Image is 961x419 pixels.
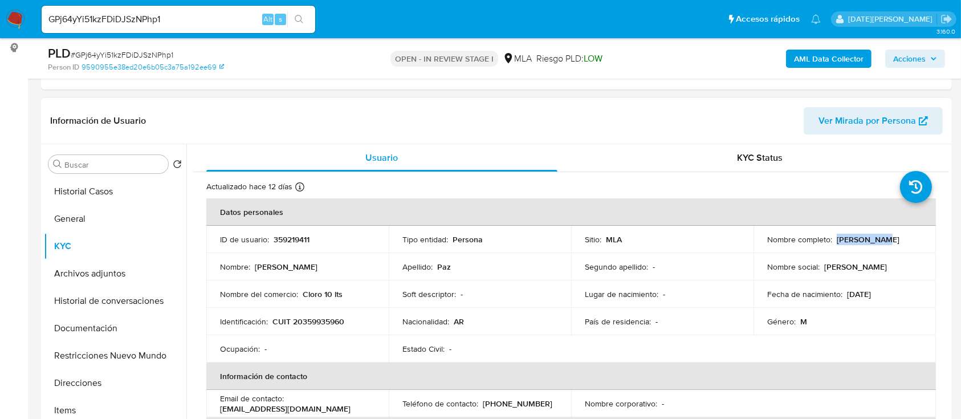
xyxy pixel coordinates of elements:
button: Volver al orden por defecto [173,160,182,172]
p: Lugar de nacimiento : [585,289,658,299]
p: Cloro 10 lts [303,289,343,299]
p: ID de usuario : [220,234,269,245]
p: Fecha de nacimiento : [767,289,842,299]
p: País de residencia : [585,316,651,327]
p: MLA [606,234,622,245]
p: Segundo apellido : [585,262,648,272]
p: - [449,344,451,354]
p: OPEN - IN REVIEW STAGE I [390,51,498,67]
button: Restricciones Nuevo Mundo [44,342,186,369]
p: Paz [437,262,451,272]
div: MLA [503,52,532,65]
p: Identificación : [220,316,268,327]
span: KYC Status [737,151,783,164]
a: 9590955e38ed20e6b05c3a75a192ee69 [82,62,224,72]
button: Archivos adjuntos [44,260,186,287]
th: Datos personales [206,198,936,226]
input: Buscar [64,160,164,170]
p: [PERSON_NAME] [255,262,317,272]
button: Acciones [885,50,945,68]
p: Nombre completo : [767,234,832,245]
span: Acciones [893,50,926,68]
p: Soft descriptor : [402,289,456,299]
span: Usuario [365,151,398,164]
button: search-icon [287,11,311,27]
span: Accesos rápidos [736,13,800,25]
span: # GPj64yYi51kzFDiDJSzNPhp1 [71,49,173,60]
button: General [44,205,186,233]
h1: Información de Usuario [50,115,146,127]
p: Tipo entidad : [402,234,448,245]
b: PLD [48,44,71,62]
p: Sitio : [585,234,601,245]
p: Nombre corporativo : [585,398,657,409]
p: Actualizado hace 12 días [206,181,292,192]
span: 3.160.0 [936,27,955,36]
button: Documentación [44,315,186,342]
b: AML Data Collector [794,50,864,68]
button: Direcciones [44,369,186,397]
span: Ver Mirada por Persona [819,107,916,135]
span: Alt [263,14,272,25]
p: [DATE] [847,289,871,299]
p: Nacionalidad : [402,316,449,327]
button: Buscar [53,160,62,169]
span: Riesgo PLD: [536,52,602,65]
span: LOW [584,52,602,65]
p: - [663,289,665,299]
p: Estado Civil : [402,344,445,354]
p: Apellido : [402,262,433,272]
p: Nombre del comercio : [220,289,298,299]
p: lucia.neglia@mercadolibre.com [848,14,936,25]
p: CUIT 20359935960 [272,316,344,327]
p: AR [454,316,464,327]
p: M [800,316,807,327]
p: Nombre social : [767,262,820,272]
a: Notificaciones [811,14,821,24]
span: s [279,14,282,25]
p: - [264,344,267,354]
p: [PERSON_NAME] [837,234,899,245]
button: Ver Mirada por Persona [804,107,943,135]
p: Género : [767,316,796,327]
p: [EMAIL_ADDRESS][DOMAIN_NAME] [220,404,351,414]
p: - [662,398,664,409]
input: Buscar usuario o caso... [42,12,315,27]
p: - [461,289,463,299]
p: Teléfono de contacto : [402,398,478,409]
p: - [655,316,658,327]
button: Historial Casos [44,178,186,205]
b: Person ID [48,62,79,72]
p: Email de contacto : [220,393,284,404]
p: [PERSON_NAME] [824,262,887,272]
button: AML Data Collector [786,50,872,68]
button: Historial de conversaciones [44,287,186,315]
p: Persona [453,234,483,245]
p: Ocupación : [220,344,260,354]
a: Salir [940,13,952,25]
button: KYC [44,233,186,260]
p: [PHONE_NUMBER] [483,398,552,409]
p: 359219411 [274,234,310,245]
th: Información de contacto [206,363,936,390]
p: Nombre : [220,262,250,272]
p: - [653,262,655,272]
